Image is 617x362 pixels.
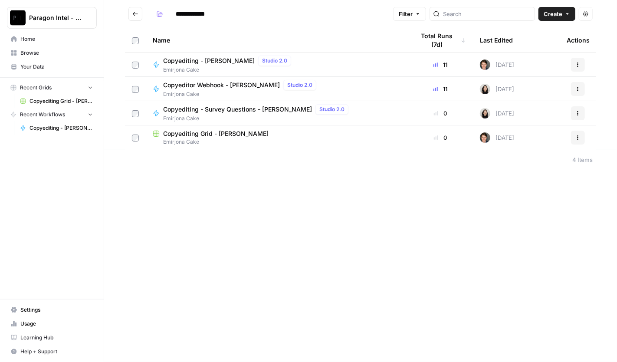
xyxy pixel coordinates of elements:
[20,348,93,355] span: Help + Support
[480,28,513,52] div: Last Edited
[20,111,65,118] span: Recent Workflows
[29,13,82,22] span: Paragon Intel - Copyediting
[7,331,97,345] a: Learning Hub
[7,303,97,317] a: Settings
[415,133,466,142] div: 0
[415,85,466,93] div: 11
[153,129,401,146] a: Copyediting Grid - [PERSON_NAME]Emirjona Cake
[415,109,466,118] div: 0
[163,129,269,138] span: Copyediting Grid - [PERSON_NAME]
[163,81,280,89] span: Copyeditor Webhook - [PERSON_NAME]
[287,81,312,89] span: Studio 2.0
[163,66,295,74] span: Emirjona Cake
[16,121,97,135] a: Copyediting - [PERSON_NAME]
[480,59,490,70] img: qw00ik6ez51o8uf7vgx83yxyzow9
[163,90,320,98] span: Emirjona Cake
[20,306,93,314] span: Settings
[7,108,97,121] button: Recent Workflows
[415,60,466,69] div: 11
[7,60,97,74] a: Your Data
[544,10,562,18] span: Create
[153,56,401,74] a: Copyediting - [PERSON_NAME]Studio 2.0Emirjona Cake
[393,7,426,21] button: Filter
[16,94,97,108] a: Copyediting Grid - [PERSON_NAME]
[153,28,401,52] div: Name
[538,7,575,21] button: Create
[399,10,413,18] span: Filter
[7,46,97,60] a: Browse
[20,49,93,57] span: Browse
[10,10,26,26] img: Paragon Intel - Copyediting Logo
[153,80,401,98] a: Copyeditor Webhook - [PERSON_NAME]Studio 2.0Emirjona Cake
[20,63,93,71] span: Your Data
[443,10,531,18] input: Search
[163,115,352,122] span: Emirjona Cake
[480,132,514,143] div: [DATE]
[163,105,312,114] span: Copyediting - Survey Questions - [PERSON_NAME]
[319,105,345,113] span: Studio 2.0
[20,320,93,328] span: Usage
[30,97,93,105] span: Copyediting Grid - [PERSON_NAME]
[20,334,93,342] span: Learning Hub
[480,59,514,70] div: [DATE]
[7,81,97,94] button: Recent Grids
[7,7,97,29] button: Workspace: Paragon Intel - Copyediting
[480,108,490,118] img: t5ef5oef8zpw1w4g2xghobes91mw
[128,7,142,21] button: Go back
[480,84,490,94] img: t5ef5oef8zpw1w4g2xghobes91mw
[480,84,514,94] div: [DATE]
[480,108,514,118] div: [DATE]
[415,28,466,52] div: Total Runs (7d)
[572,155,593,164] div: 4 Items
[20,84,52,92] span: Recent Grids
[153,104,401,122] a: Copyediting - Survey Questions - [PERSON_NAME]Studio 2.0Emirjona Cake
[153,138,401,146] span: Emirjona Cake
[7,345,97,359] button: Help + Support
[480,132,490,143] img: qw00ik6ez51o8uf7vgx83yxyzow9
[7,32,97,46] a: Home
[20,35,93,43] span: Home
[163,56,255,65] span: Copyediting - [PERSON_NAME]
[262,57,287,65] span: Studio 2.0
[7,317,97,331] a: Usage
[30,124,93,132] span: Copyediting - [PERSON_NAME]
[567,28,590,52] div: Actions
